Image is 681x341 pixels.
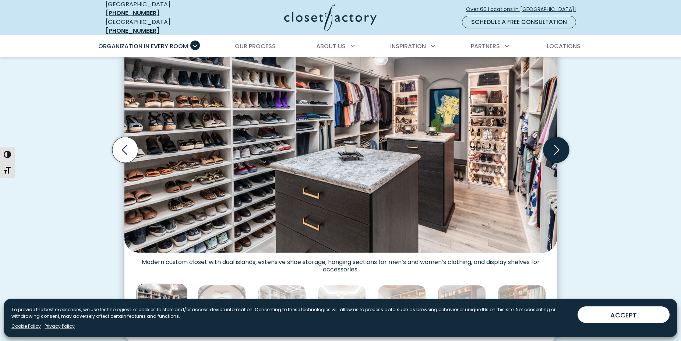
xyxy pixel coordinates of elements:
[390,42,426,50] span: Inspiration
[438,285,486,333] img: Luxury walk-in custom closet contemporary glass-front wardrobe system in Rocky Mountain melamine ...
[109,134,141,166] button: Previous slide
[98,42,188,50] span: Organization in Every Room
[45,323,75,330] a: Privacy Policy
[258,285,306,333] img: Custom walk-in closet with glass shelves, gold hardware, and white built-in drawers
[136,284,187,334] img: Modern custom closet with dual islands, extensive shoe storage, hanging sections for men’s and wo...
[466,6,582,13] span: Over 60 Locations in [GEOGRAPHIC_DATA]!
[462,16,576,28] a: Schedule a Free Consultation
[93,36,588,57] nav: Primary Menu
[284,4,377,31] img: Closet Factory Logo
[106,27,159,35] a: [PHONE_NUMBER]
[471,42,500,50] span: Partners
[547,42,581,50] span: Locations
[198,285,246,333] img: Spacious custom walk-in closet with abundant wardrobe space, center island storage
[578,306,670,323] button: ACCEPT
[466,3,582,16] a: Over 60 Locations in [GEOGRAPHIC_DATA]!
[11,323,41,330] a: Cookie Policy
[316,42,346,50] span: About Us
[378,285,426,333] img: Custom dressing room Rhapsody woodgrain system with illuminated wardrobe rods, angled shoe shelve...
[318,285,366,333] img: White walk-in closet with ornate trim and crown molding, featuring glass shelving
[106,9,159,17] a: [PHONE_NUMBER]
[235,42,276,50] span: Our Process
[124,253,557,273] figcaption: Modern custom closet with dual islands, extensive shoe storage, hanging sections for men’s and wo...
[124,27,557,252] img: Modern custom closet with dual islands, extensive shoe storage, hanging sections for men’s and wo...
[498,285,546,333] img: Built-in custom closet Rustic Cherry melamine with glass shelving, angled shoe shelves, and tripl...
[106,18,212,35] div: [GEOGRAPHIC_DATA]
[11,306,572,320] p: To provide the best experiences, we use technologies like cookies to store and/or access device i...
[540,134,572,166] button: Next slide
